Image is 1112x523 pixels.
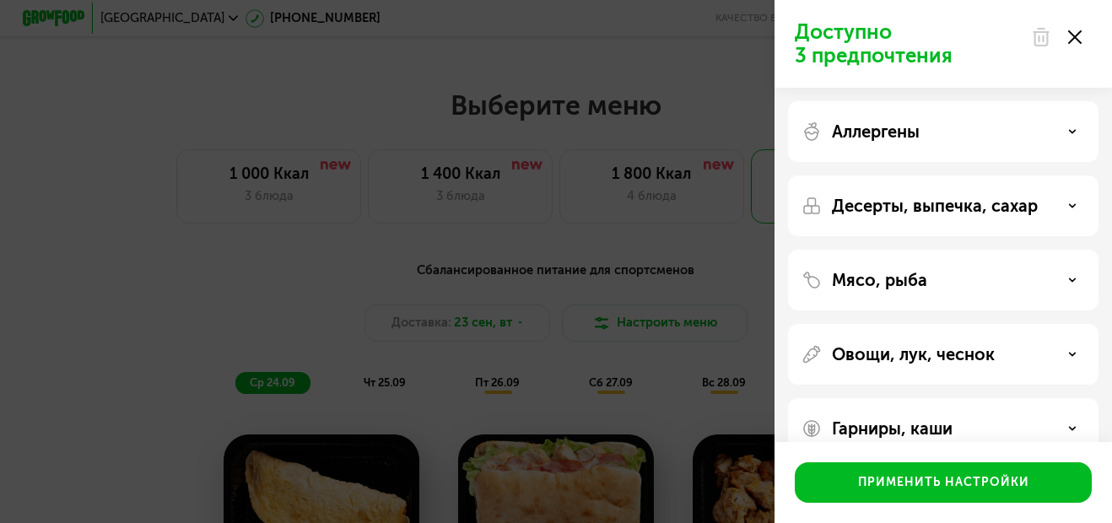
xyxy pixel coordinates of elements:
p: Гарниры, каши [832,418,953,439]
div: Применить настройки [858,474,1029,491]
p: Десерты, выпечка, сахар [832,196,1038,216]
p: Доступно 3 предпочтения [795,20,1021,67]
button: Применить настройки [795,462,1092,503]
p: Аллергены [832,121,920,142]
p: Овощи, лук, чеснок [832,344,995,364]
p: Мясо, рыба [832,270,927,290]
